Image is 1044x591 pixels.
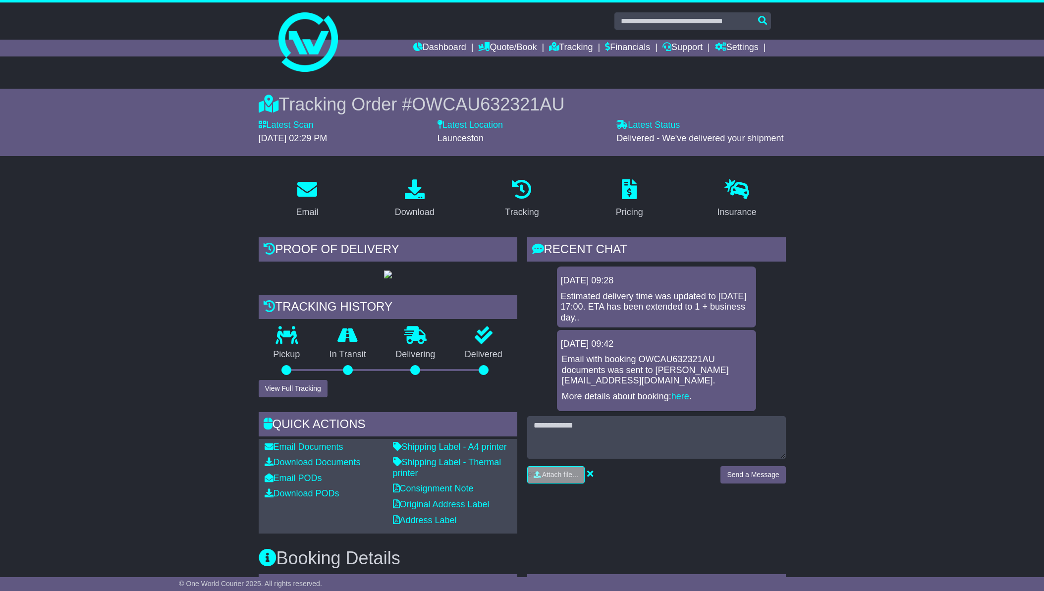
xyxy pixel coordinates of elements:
[259,94,786,115] div: Tracking Order #
[259,237,517,264] div: Proof of Delivery
[412,94,564,114] span: OWCAU632321AU
[505,206,539,219] div: Tracking
[549,40,593,56] a: Tracking
[609,176,650,222] a: Pricing
[384,270,392,278] img: GetPodImage
[265,457,361,467] a: Download Documents
[393,499,490,509] a: Original Address Label
[711,176,763,222] a: Insurance
[289,176,325,222] a: Email
[179,580,322,588] span: © One World Courier 2025. All rights reserved.
[616,120,680,131] label: Latest Status
[438,120,503,131] label: Latest Location
[478,40,537,56] a: Quote/Book
[561,291,752,323] div: Estimated delivery time was updated to [DATE] 17:00. ETA has been extended to 1 + business day..
[381,349,450,360] p: Delivering
[259,380,328,397] button: View Full Tracking
[438,133,484,143] span: Launceston
[562,354,751,386] p: Email with booking OWCAU632321AU documents was sent to [PERSON_NAME][EMAIL_ADDRESS][DOMAIN_NAME].
[259,120,314,131] label: Latest Scan
[296,206,318,219] div: Email
[259,295,517,322] div: Tracking history
[562,391,751,402] p: More details about booking: .
[671,391,689,401] a: here
[393,457,501,478] a: Shipping Label - Thermal printer
[605,40,650,56] a: Financials
[395,206,435,219] div: Download
[717,206,757,219] div: Insurance
[315,349,381,360] p: In Transit
[265,473,322,483] a: Email PODs
[259,412,517,439] div: Quick Actions
[498,176,545,222] a: Tracking
[393,484,474,493] a: Consignment Note
[259,133,328,143] span: [DATE] 02:29 PM
[527,237,786,264] div: RECENT CHAT
[259,349,315,360] p: Pickup
[450,349,517,360] p: Delivered
[265,488,339,498] a: Download PODs
[715,40,759,56] a: Settings
[561,339,752,350] div: [DATE] 09:42
[616,206,643,219] div: Pricing
[388,176,441,222] a: Download
[265,442,343,452] a: Email Documents
[662,40,703,56] a: Support
[393,515,457,525] a: Address Label
[616,133,783,143] span: Delivered - We've delivered your shipment
[561,275,752,286] div: [DATE] 09:28
[413,40,466,56] a: Dashboard
[259,548,786,568] h3: Booking Details
[720,466,785,484] button: Send a Message
[393,442,507,452] a: Shipping Label - A4 printer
